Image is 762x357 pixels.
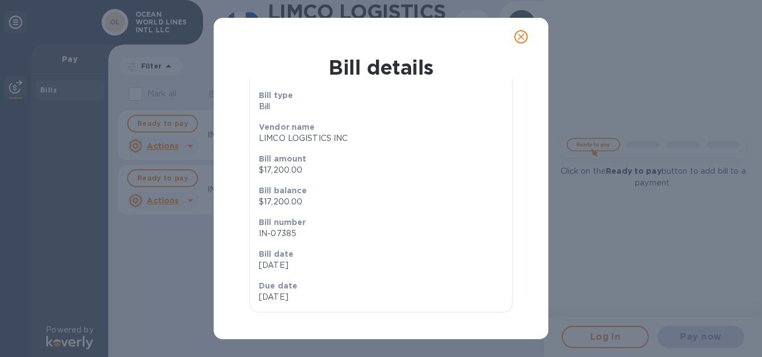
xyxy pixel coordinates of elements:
p: [DATE] [259,291,377,303]
h1: Bill details [223,56,539,79]
b: Vendor name [259,123,315,131]
p: LIMCO LOGISTICS INC [259,133,503,144]
b: Bill number [259,218,306,227]
b: Due date [259,281,297,290]
p: IN-07385 [259,228,503,239]
p: $17,200.00 [259,164,503,176]
p: Bill [259,101,503,113]
b: Bill balance [259,186,307,195]
p: $17,200.00 [259,196,503,208]
b: Bill type [259,91,293,100]
p: [DATE] [259,260,503,271]
b: Bill amount [259,154,307,163]
b: Bill date [259,250,293,258]
button: close [508,23,534,50]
